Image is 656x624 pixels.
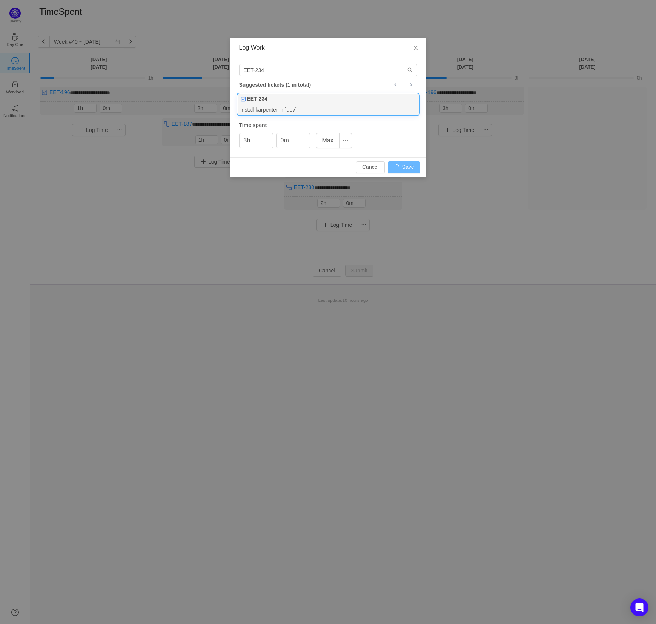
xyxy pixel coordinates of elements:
i: icon: close [413,45,419,51]
i: icon: search [407,67,413,73]
div: Open Intercom Messenger [630,598,648,616]
b: EET-234 [247,95,267,103]
input: Search [239,64,417,76]
div: Time spent [239,121,417,129]
button: icon: ellipsis [339,133,352,148]
button: Max [316,133,340,148]
button: Cancel [356,161,385,173]
div: Suggested tickets (1 in total) [239,80,417,90]
img: 10318 [241,96,246,102]
button: Close [405,38,426,59]
div: install karpenter in `dev` [238,104,419,115]
div: Log Work [239,44,417,52]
